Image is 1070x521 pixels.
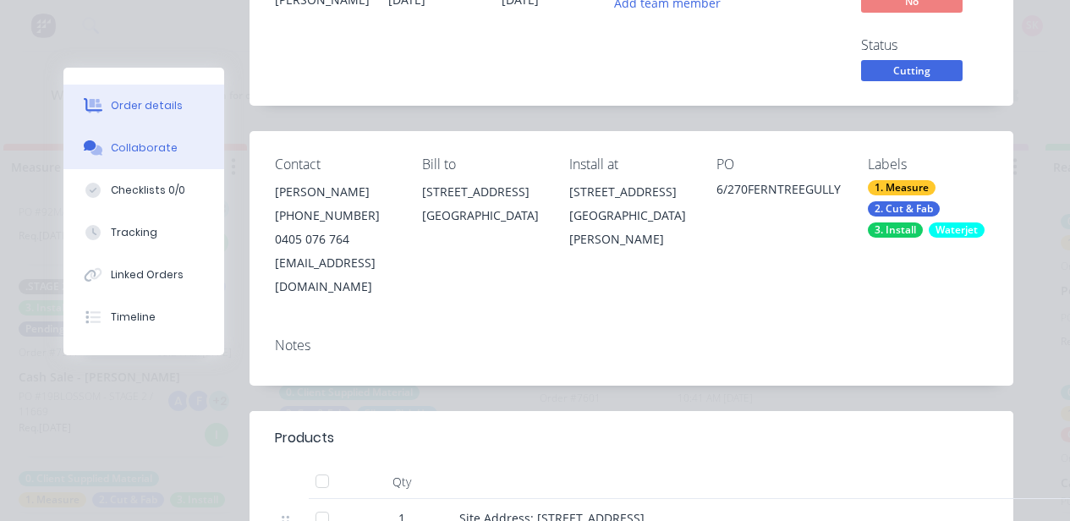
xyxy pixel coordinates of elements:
[868,156,988,173] div: Labels
[569,180,689,204] div: [STREET_ADDRESS]
[868,222,923,238] div: 3. Install
[111,140,178,156] div: Collaborate
[111,98,183,113] div: Order details
[111,310,156,325] div: Timeline
[63,211,224,254] button: Tracking
[63,169,224,211] button: Checklists 0/0
[111,183,185,198] div: Checklists 0/0
[422,204,542,228] div: [GEOGRAPHIC_DATA]
[422,180,542,204] div: [STREET_ADDRESS]
[275,180,395,299] div: [PERSON_NAME][PHONE_NUMBER]0405 076 764[EMAIL_ADDRESS][DOMAIN_NAME]
[275,204,395,228] div: [PHONE_NUMBER]
[275,337,988,354] div: Notes
[111,267,184,282] div: Linked Orders
[275,428,334,448] div: Products
[569,156,689,173] div: Install at
[275,156,395,173] div: Contact
[868,180,936,195] div: 1. Measure
[861,37,988,53] div: Status
[275,228,395,251] div: 0405 076 764
[929,222,985,238] div: Waterjet
[569,204,689,251] div: [GEOGRAPHIC_DATA][PERSON_NAME]
[63,127,224,169] button: Collaborate
[716,156,841,173] div: PO
[63,85,224,127] button: Order details
[351,465,453,499] div: Qty
[275,180,395,204] div: [PERSON_NAME]
[63,254,224,296] button: Linked Orders
[422,180,542,234] div: [STREET_ADDRESS][GEOGRAPHIC_DATA]
[422,156,542,173] div: Bill to
[63,296,224,338] button: Timeline
[111,225,157,240] div: Tracking
[868,201,940,217] div: 2. Cut & Fab
[275,251,395,299] div: [EMAIL_ADDRESS][DOMAIN_NAME]
[861,60,963,81] span: Cutting
[569,180,689,251] div: [STREET_ADDRESS][GEOGRAPHIC_DATA][PERSON_NAME]
[861,60,963,85] button: Cutting
[716,180,841,204] div: 6/270FERNTREEGULLY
